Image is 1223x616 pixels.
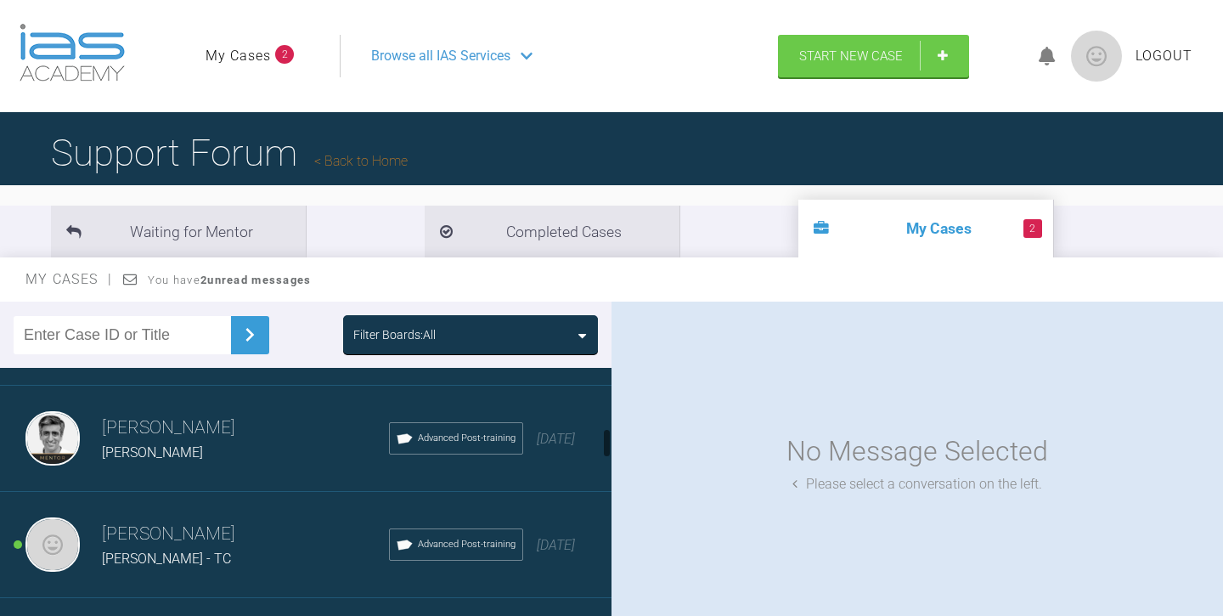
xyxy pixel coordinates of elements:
li: Completed Cases [425,206,679,257]
div: No Message Selected [786,430,1048,473]
span: 2 [1023,219,1042,238]
img: Asif Chatoo [25,411,80,466]
span: 2 [275,45,294,64]
a: Logout [1136,45,1192,67]
span: Advanced Post-training [418,537,516,552]
span: Advanced Post-training [418,431,516,446]
span: My Cases [25,271,113,287]
a: Start New Case [778,35,969,77]
strong: 2 unread messages [200,274,311,286]
span: [DATE] [537,431,575,447]
li: Waiting for Mentor [51,206,306,257]
span: [PERSON_NAME] [102,444,203,461]
h1: Support Forum [51,123,408,183]
span: [DATE] [537,537,575,553]
a: My Cases [206,45,271,67]
img: profile.png [1071,31,1122,82]
h3: [PERSON_NAME] [102,520,389,549]
span: Browse all IAS Services [371,45,510,67]
span: Start New Case [799,48,903,64]
img: logo-light.3e3ef733.png [20,24,125,82]
span: You have [148,274,312,286]
img: Tom Crotty [25,517,80,572]
li: My Cases [798,200,1053,257]
input: Enter Case ID or Title [14,316,231,354]
a: Back to Home [314,153,408,169]
div: Filter Boards: All [353,325,436,344]
span: [PERSON_NAME] - TC [102,551,231,567]
h3: [PERSON_NAME] [102,414,389,443]
img: chevronRight.28bd32b0.svg [236,321,263,348]
div: Please select a conversation on the left. [792,473,1042,495]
